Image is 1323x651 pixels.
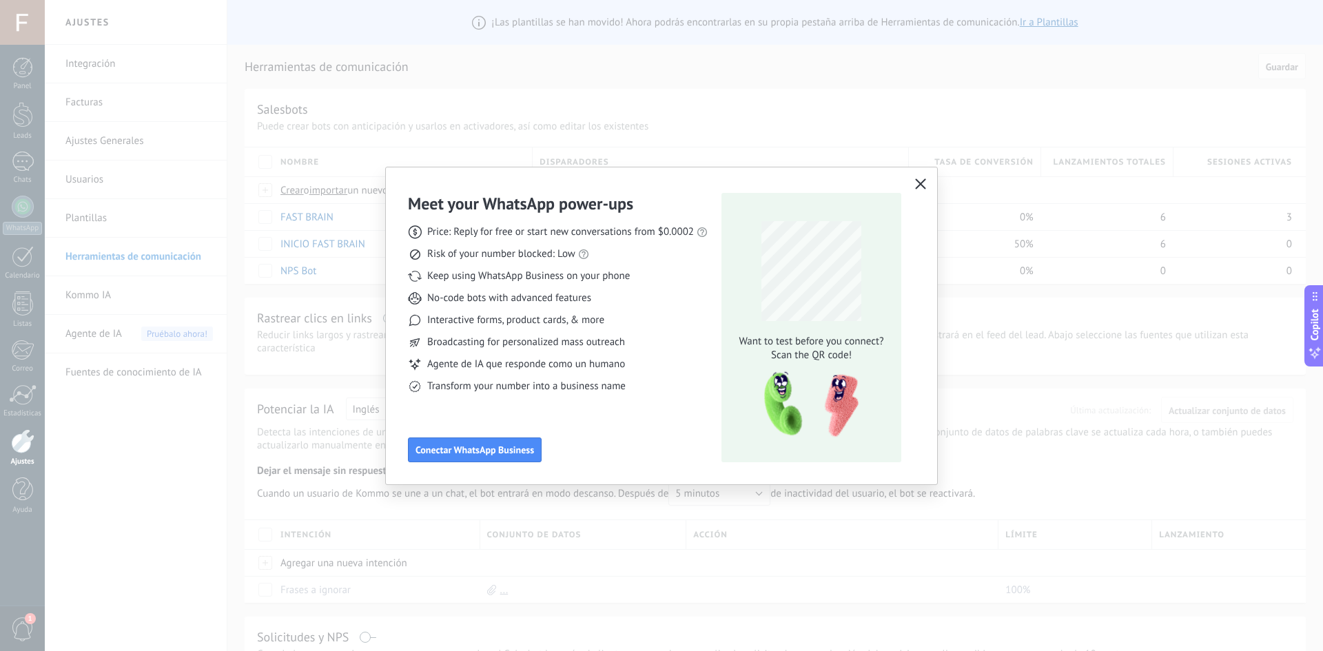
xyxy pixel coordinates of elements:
span: Interactive forms, product cards, & more [427,313,604,327]
h3: Meet your WhatsApp power‑ups [408,193,633,214]
span: Price: Reply for free or start new conversations from $0.0002 [427,225,694,239]
span: Agente de IA que responde como un humano [427,358,625,371]
span: Risk of your number blocked: Low [427,247,575,261]
button: Conectar WhatsApp Business [408,437,542,462]
span: Copilot [1308,309,1322,340]
span: No-code bots with advanced features [427,291,591,305]
span: Conectar WhatsApp Business [416,445,534,455]
span: Scan the QR code! [730,349,893,362]
span: Broadcasting for personalized mass outreach [427,335,625,349]
span: Keep using WhatsApp Business on your phone [427,269,630,283]
span: Transform your number into a business name [427,380,626,393]
span: Want to test before you connect? [730,335,893,349]
img: qr-pic-1x.png [752,368,861,442]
